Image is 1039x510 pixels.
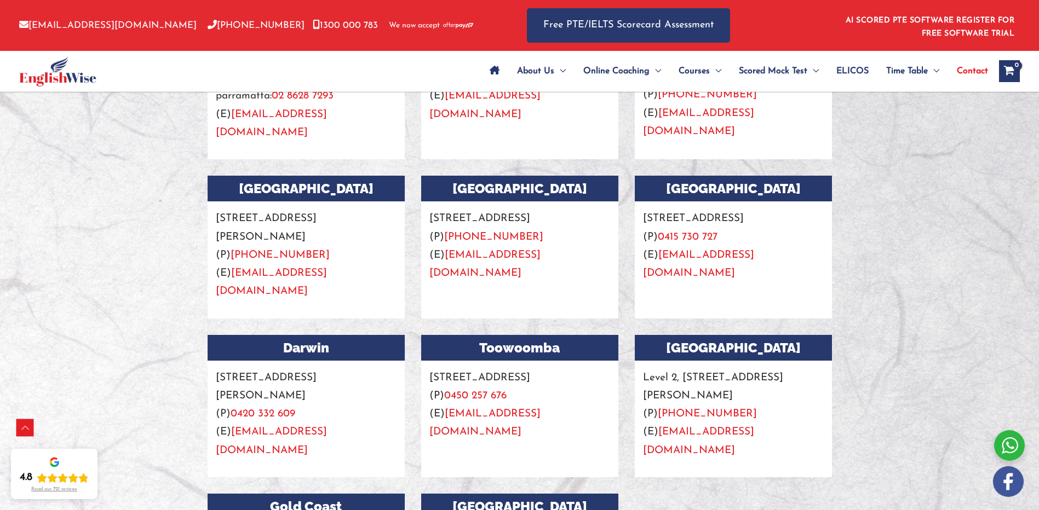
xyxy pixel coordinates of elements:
[739,52,807,90] span: Scored Mock Test
[20,471,89,484] div: Rating: 4.8 out of 5
[208,361,405,460] p: [STREET_ADDRESS][PERSON_NAME] (P) (E)
[208,335,405,361] h3: Darwin
[444,391,507,401] a: 0450 257 676
[421,176,618,201] h3: [GEOGRAPHIC_DATA]
[216,268,327,297] a: [EMAIL_ADDRESS][DOMAIN_NAME]
[208,201,405,300] p: [STREET_ADDRESS][PERSON_NAME] (P) (E)
[710,52,721,90] span: Menu Toggle
[554,52,566,90] span: Menu Toggle
[635,335,832,361] h3: [GEOGRAPHIC_DATA]
[877,52,948,90] a: Time TableMenu Toggle
[508,52,575,90] a: About UsMenu Toggle
[429,250,541,279] a: [EMAIL_ADDRESS][DOMAIN_NAME]
[807,52,819,90] span: Menu Toggle
[20,471,32,484] div: 4.8
[31,486,77,492] div: Read our 721 reviews
[670,52,730,90] a: CoursesMenu Toggle
[658,232,717,242] a: 0415 730 727
[635,176,832,201] h3: [GEOGRAPHIC_DATA]
[730,52,828,90] a: Scored Mock TestMenu Toggle
[527,8,730,43] a: Free PTE/IELTS Scorecard Assessment
[635,361,832,460] p: Level 2, [STREET_ADDRESS][PERSON_NAME] (P) (E)
[208,176,405,201] h3: [GEOGRAPHIC_DATA]
[429,91,541,119] a: [EMAIL_ADDRESS][DOMAIN_NAME]
[19,21,197,30] a: [EMAIL_ADDRESS][DOMAIN_NAME]
[444,232,543,242] a: [PHONE_NUMBER]
[421,201,618,282] p: [STREET_ADDRESS] (P) (E)
[993,466,1024,497] img: white-facebook.png
[886,52,928,90] span: Time Table
[231,250,330,260] a: [PHONE_NUMBER]
[575,52,670,90] a: Online CoachingMenu Toggle
[643,250,754,279] a: [EMAIL_ADDRESS][DOMAIN_NAME]
[828,52,877,90] a: ELICOS
[421,361,618,442] p: [STREET_ADDRESS] (P) (E)
[517,52,554,90] span: About Us
[208,21,305,30] a: [PHONE_NUMBER]
[429,409,541,437] a: [EMAIL_ADDRESS][DOMAIN_NAME]
[839,8,1020,43] aside: Header Widget 1
[389,20,440,31] span: We now accept
[216,427,327,455] a: [EMAIL_ADDRESS][DOMAIN_NAME]
[421,335,618,361] h3: Toowoomba
[658,409,757,419] a: [PHONE_NUMBER]
[948,52,988,90] a: Contact
[216,109,327,138] a: [EMAIL_ADDRESS][DOMAIN_NAME]
[481,52,988,90] nav: Site Navigation: Main Menu
[957,52,988,90] span: Contact
[658,90,757,100] a: [PHONE_NUMBER]
[650,52,661,90] span: Menu Toggle
[272,91,334,101] a: 02 8628 7293
[679,52,710,90] span: Courses
[313,21,378,30] a: 1300 000 783
[836,52,869,90] span: ELICOS
[643,427,754,455] a: [EMAIL_ADDRESS][DOMAIN_NAME]
[846,16,1015,38] a: AI SCORED PTE SOFTWARE REGISTER FOR FREE SOFTWARE TRIAL
[635,201,832,282] p: [STREET_ADDRESS] (P) (E)
[999,60,1020,82] a: View Shopping Cart, empty
[19,56,96,86] img: cropped-ew-logo
[583,52,650,90] span: Online Coaching
[928,52,939,90] span: Menu Toggle
[443,22,473,28] img: Afterpay-Logo
[231,409,295,419] a: 0420 332 609
[643,108,754,137] a: [EMAIL_ADDRESS][DOMAIN_NAME]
